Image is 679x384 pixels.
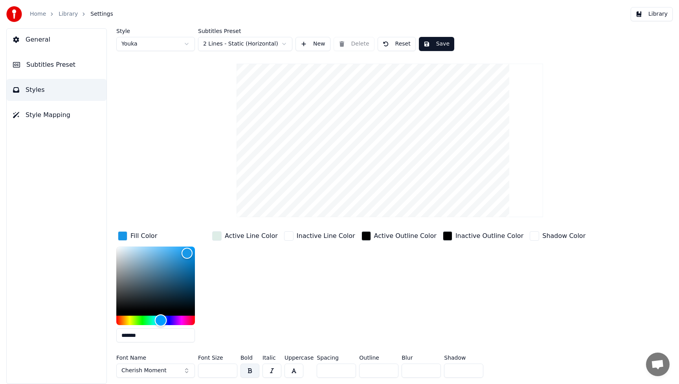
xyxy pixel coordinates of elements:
span: Cherish Moment [121,367,167,375]
button: Inactive Outline Color [441,230,525,242]
button: Active Line Color [211,230,279,242]
div: Active Outline Color [374,231,437,241]
button: Styles [7,79,106,101]
button: Style Mapping [7,104,106,126]
div: Shadow Color [542,231,585,241]
label: Subtitles Preset [198,28,292,34]
label: Bold [240,355,259,360]
div: Inactive Line Color [297,231,355,241]
button: Reset [378,37,416,51]
span: Style Mapping [26,110,70,120]
a: Home [30,10,46,18]
span: Settings [90,10,113,18]
div: Hue [116,316,195,325]
div: Color [116,247,195,311]
div: Fill Color [130,231,157,241]
label: Outline [359,355,398,360]
button: Fill Color [116,230,159,242]
img: youka [6,6,22,22]
button: Library [631,7,673,21]
label: Blur [402,355,441,360]
div: Active Line Color [225,231,278,241]
label: Uppercase [284,355,314,360]
nav: breadcrumb [30,10,113,18]
label: Spacing [317,355,356,360]
label: Font Name [116,355,195,360]
span: General [26,35,50,44]
button: Save [419,37,454,51]
span: Subtitles Preset [26,60,75,69]
button: Subtitles Preset [7,54,106,76]
div: Inactive Outline Color [455,231,523,241]
label: Shadow [444,355,483,360]
button: New [295,37,330,51]
button: Inactive Line Color [283,230,357,242]
button: Shadow Color [528,230,587,242]
span: Styles [26,85,45,95]
div: Open chat [646,353,670,376]
a: Library [59,10,78,18]
button: General [7,29,106,51]
button: Active Outline Color [360,230,438,242]
label: Style [116,28,195,34]
label: Font Size [198,355,237,360]
label: Italic [262,355,281,360]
